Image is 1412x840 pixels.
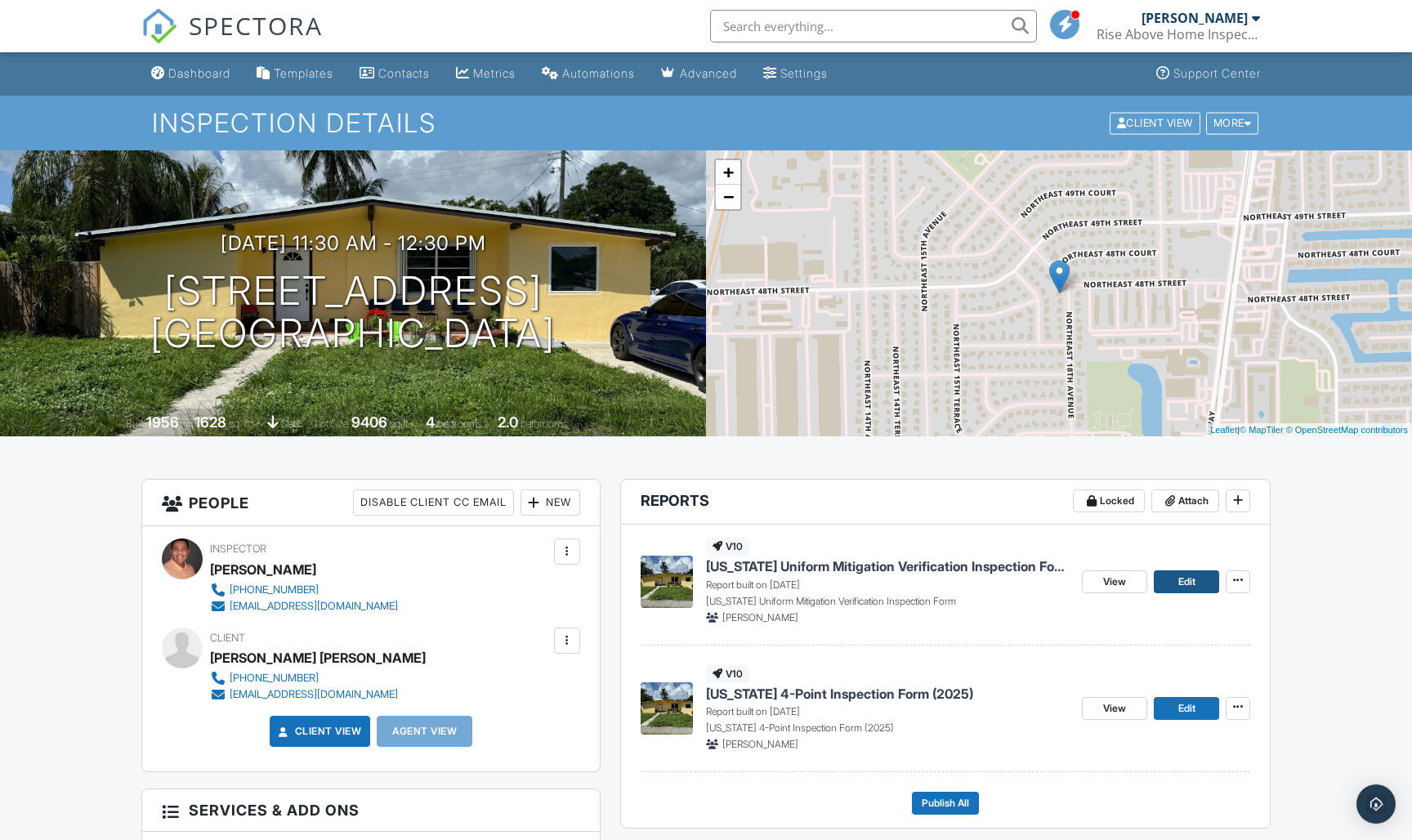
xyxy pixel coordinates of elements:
[152,109,1261,137] h1: Inspection Details
[1206,112,1259,134] div: More
[437,418,482,430] span: bedrooms
[680,66,737,80] div: Advanced
[189,8,323,42] span: SPECTORA
[210,598,398,614] a: [EMAIL_ADDRESS][DOMAIN_NAME]
[521,489,580,516] div: New
[473,66,516,80] div: Metrics
[281,418,299,430] span: slab
[275,723,362,739] a: Client View
[1108,116,1204,128] a: Client View
[230,688,398,701] div: [EMAIL_ADDRESS][DOMAIN_NAME]
[426,413,435,431] div: 4
[655,59,744,89] a: Advanced
[757,59,834,89] a: Settings
[168,66,230,80] div: Dashboard
[274,66,333,80] div: Templates
[210,686,413,703] a: [EMAIL_ADDRESS][DOMAIN_NAME]
[353,59,436,89] a: Contacts
[449,59,522,89] a: Metrics
[250,59,340,89] a: Templates
[1110,112,1200,134] div: Client View
[210,557,316,582] div: [PERSON_NAME]
[142,789,600,832] h3: Services & Add ons
[351,413,387,431] div: 9406
[221,232,486,254] h3: [DATE] 11:30 am - 12:30 pm
[315,418,349,430] span: Lot Size
[1206,423,1412,437] div: |
[210,582,398,598] a: [PHONE_NUMBER]
[210,646,426,670] div: [PERSON_NAME] [PERSON_NAME]
[141,8,177,44] img: The Best Home Inspection Software - Spectora
[229,418,252,430] span: sq. ft.
[142,480,600,526] h3: People
[1286,425,1408,435] a: © OpenStreetMap contributors
[1210,425,1237,435] a: Leaflet
[378,66,430,80] div: Contacts
[126,418,144,430] span: Built
[210,632,245,644] span: Client
[498,413,518,431] div: 2.0
[716,160,740,185] a: Zoom in
[716,185,740,209] a: Zoom out
[194,413,226,431] div: 1628
[521,418,567,430] span: bathrooms
[390,418,410,430] span: sq.ft.
[1173,66,1261,80] div: Support Center
[141,22,323,56] a: SPECTORA
[1240,425,1284,435] a: © MapTiler
[1356,784,1396,824] div: Open Intercom Messenger
[353,489,514,516] div: Disable Client CC Email
[1142,10,1248,26] div: [PERSON_NAME]
[146,413,179,431] div: 1956
[535,59,641,89] a: Automations (Basic)
[230,583,319,596] div: [PHONE_NUMBER]
[562,66,635,80] div: Automations
[210,670,413,686] a: [PHONE_NUMBER]
[710,10,1037,42] input: Search everything...
[1097,26,1260,42] div: Rise Above Home Inspections
[210,543,266,555] span: Inspector
[230,672,319,685] div: [PHONE_NUMBER]
[780,66,828,80] div: Settings
[1150,59,1267,89] a: Support Center
[230,600,398,613] div: [EMAIL_ADDRESS][DOMAIN_NAME]
[145,59,237,89] a: Dashboard
[150,270,556,356] h1: [STREET_ADDRESS] [GEOGRAPHIC_DATA]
